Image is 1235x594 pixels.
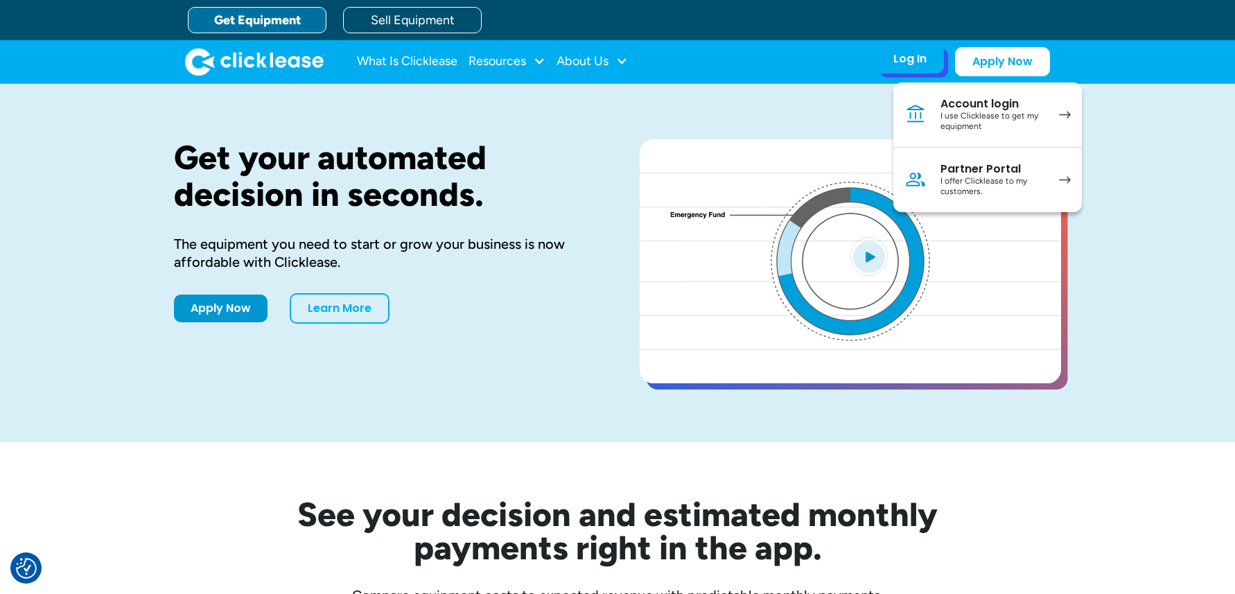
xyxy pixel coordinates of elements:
img: Blue play button logo on a light blue circular background [850,237,888,276]
img: Revisit consent button [16,558,37,579]
div: Resources [468,48,545,76]
div: Log In [893,52,927,66]
a: open lightbox [640,139,1061,383]
div: I use Clicklease to get my equipment [940,111,1045,132]
img: arrow [1059,111,1071,119]
h2: See your decision and estimated monthly payments right in the app. [229,498,1006,564]
a: Apply Now [174,295,268,322]
div: About Us [557,48,628,76]
a: Apply Now [955,47,1050,76]
button: Consent Preferences [16,558,37,579]
img: arrow [1059,176,1071,184]
nav: Log In [893,82,1082,212]
a: Get Equipment [188,7,326,33]
a: What Is Clicklease [357,48,457,76]
div: Partner Portal [940,162,1045,176]
img: Person icon [904,168,927,191]
a: Account loginI use Clicklease to get my equipment [893,82,1082,148]
div: The equipment you need to start or grow your business is now affordable with Clicklease. [174,235,595,271]
img: Bank icon [904,103,927,125]
h1: Get your automated decision in seconds. [174,139,595,213]
a: Sell Equipment [343,7,482,33]
a: Partner PortalI offer Clicklease to my customers. [893,148,1082,212]
a: Learn More [290,293,389,324]
div: I offer Clicklease to my customers. [940,176,1045,198]
a: home [185,48,324,76]
img: Clicklease logo [185,48,324,76]
div: Account login [940,97,1045,111]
